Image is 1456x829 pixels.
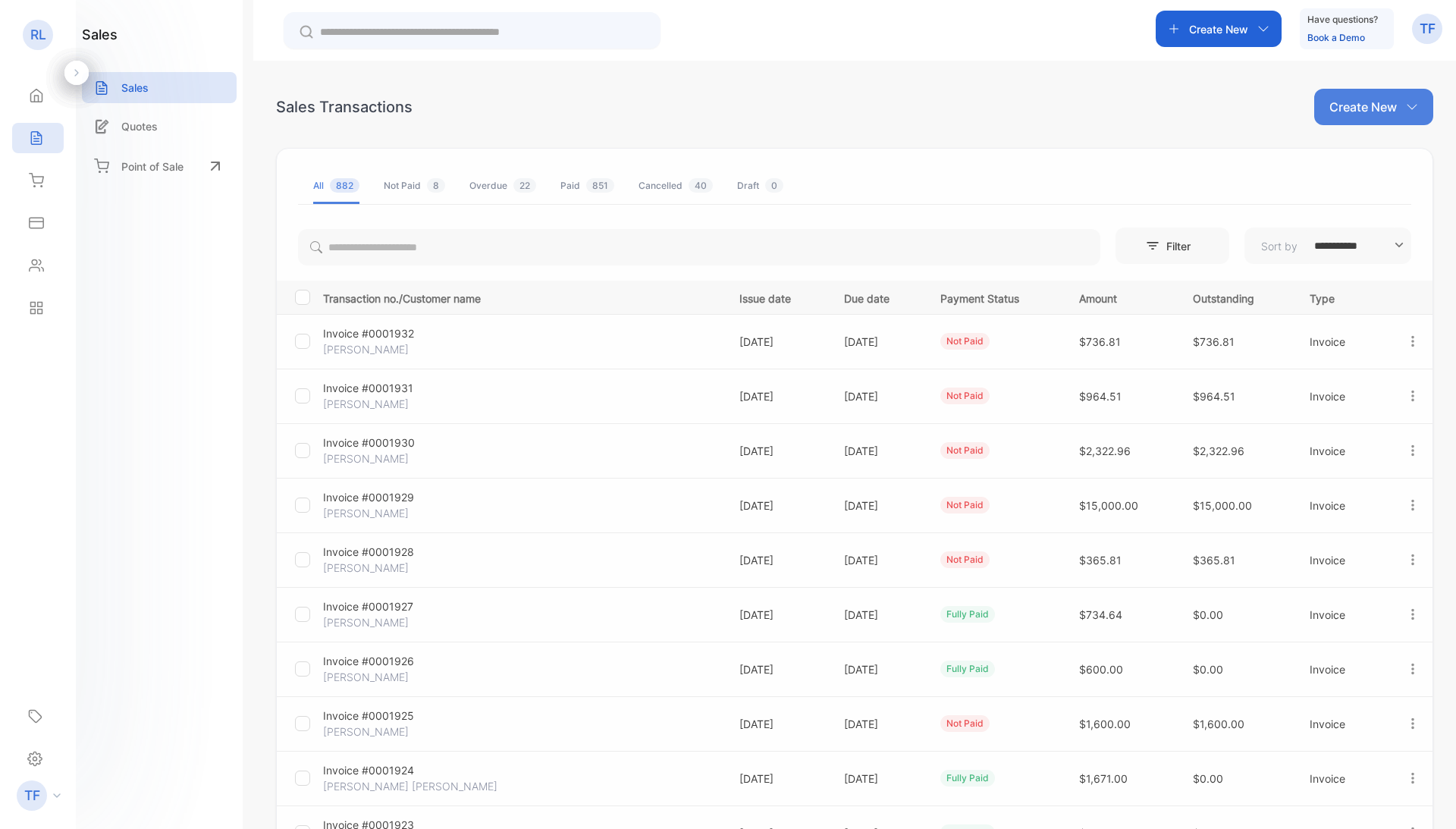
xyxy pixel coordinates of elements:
span: $0.00 [1193,608,1223,621]
p: [PERSON_NAME] [323,614,456,630]
a: Book a Demo [1307,32,1365,43]
p: [DATE] [739,498,812,513]
p: TF [1420,19,1436,39]
p: Issue date [739,287,812,306]
p: [DATE] [844,661,909,677]
p: Invoice #0001928 [323,544,456,560]
button: Create New [1314,89,1433,125]
span: $15,000.00 [1193,499,1252,512]
div: not paid [940,497,990,513]
p: [DATE] [844,498,909,513]
div: fully paid [940,770,995,787]
span: $736.81 [1193,335,1235,348]
span: $2,322.96 [1193,444,1244,457]
div: not paid [940,388,990,404]
p: Invoice #0001931 [323,380,456,396]
p: Invoice [1310,716,1374,732]
p: Have questions? [1307,12,1378,27]
p: Payment Status [940,287,1048,306]
p: Outstanding [1193,287,1279,306]
p: Invoice [1310,443,1374,459]
p: Type [1310,287,1374,306]
span: $964.51 [1193,390,1235,403]
span: $1,671.00 [1079,772,1128,785]
span: 22 [513,178,536,193]
p: Amount [1079,287,1162,306]
p: [DATE] [739,552,812,568]
p: RL [30,25,46,45]
div: Cancelled [639,179,713,193]
span: 8 [427,178,445,193]
p: [PERSON_NAME] [323,669,456,685]
p: Invoice [1310,498,1374,513]
p: [PERSON_NAME] [323,341,456,357]
button: Create New [1156,11,1282,47]
div: not paid [940,442,990,459]
div: Draft [737,179,783,193]
div: fully paid [940,661,995,677]
a: Point of Sale [82,149,237,183]
h1: sales [82,24,118,45]
p: Invoice [1310,661,1374,677]
span: $365.81 [1079,554,1122,567]
p: [DATE] [844,388,909,404]
p: Due date [844,287,909,306]
div: Overdue [469,179,536,193]
p: Invoice #0001927 [323,598,456,614]
p: [PERSON_NAME] [323,560,456,576]
div: Paid [560,179,614,193]
p: [DATE] [844,607,909,623]
span: $2,322.96 [1079,444,1131,457]
button: TF [1412,11,1442,47]
span: 0 [765,178,783,193]
div: fully paid [940,606,995,623]
p: [DATE] [844,443,909,459]
p: [DATE] [844,334,909,350]
p: Quotes [121,118,158,134]
span: $0.00 [1193,663,1223,676]
span: $734.64 [1079,608,1122,621]
p: [PERSON_NAME] [323,451,456,466]
p: [PERSON_NAME] [PERSON_NAME] [323,778,497,794]
p: Invoice #0001929 [323,489,456,505]
p: [PERSON_NAME] [323,396,456,412]
p: Invoice #0001925 [323,708,456,724]
p: Create New [1329,98,1397,116]
p: [DATE] [739,771,812,787]
p: [DATE] [844,552,909,568]
p: Create New [1189,21,1248,37]
p: Sort by [1261,238,1298,254]
p: Point of Sale [121,159,184,174]
p: [DATE] [739,661,812,677]
span: $15,000.00 [1079,499,1138,512]
span: $964.51 [1079,390,1122,403]
p: [DATE] [739,716,812,732]
p: Invoice [1310,552,1374,568]
p: Invoice [1310,771,1374,787]
button: Sort by [1244,228,1411,264]
div: Not Paid [384,179,445,193]
a: Sales [82,72,237,103]
span: 851 [586,178,614,193]
span: 882 [330,178,359,193]
p: Transaction no./Customer name [323,287,720,306]
p: [DATE] [739,388,812,404]
span: $1,600.00 [1193,718,1244,730]
p: [DATE] [739,607,812,623]
span: $0.00 [1193,772,1223,785]
span: $600.00 [1079,663,1123,676]
p: [DATE] [739,334,812,350]
p: Invoice #0001930 [323,435,456,451]
p: [DATE] [844,716,909,732]
p: [DATE] [739,443,812,459]
span: $365.81 [1193,554,1235,567]
p: Invoice [1310,388,1374,404]
span: 40 [689,178,713,193]
p: Invoice #0001932 [323,325,456,341]
a: Quotes [82,111,237,142]
p: Sales [121,80,149,96]
span: $736.81 [1079,335,1121,348]
div: not paid [940,715,990,732]
div: Sales Transactions [276,96,413,118]
span: $1,600.00 [1079,718,1131,730]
